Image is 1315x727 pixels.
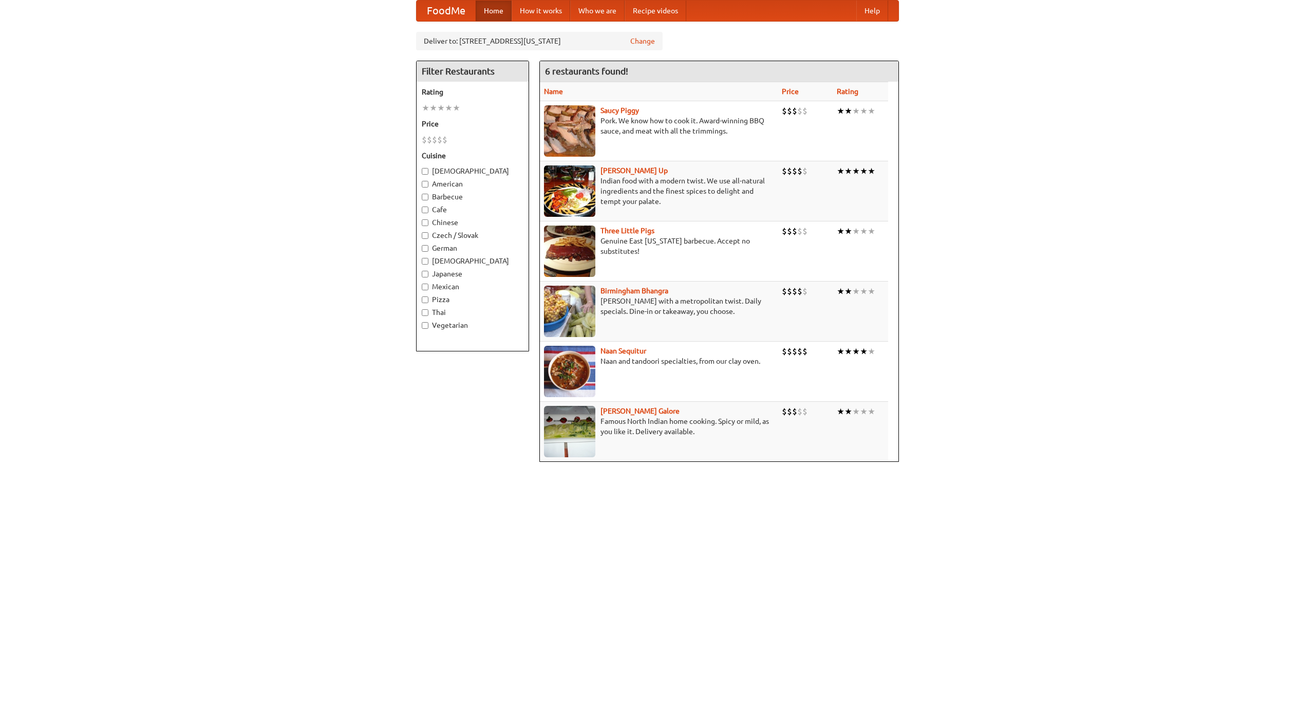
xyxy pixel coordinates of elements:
[422,294,523,305] label: Pizza
[782,105,787,117] li: $
[802,165,807,177] li: $
[802,346,807,357] li: $
[417,1,476,21] a: FoodMe
[544,105,595,157] img: saucy.jpg
[625,1,686,21] a: Recipe videos
[787,105,792,117] li: $
[787,406,792,417] li: $
[852,105,860,117] li: ★
[844,286,852,297] li: ★
[837,87,858,96] a: Rating
[852,286,860,297] li: ★
[860,406,868,417] li: ★
[570,1,625,21] a: Who we are
[868,165,875,177] li: ★
[782,286,787,297] li: $
[787,226,792,237] li: $
[837,286,844,297] li: ★
[422,296,428,303] input: Pizza
[422,179,523,189] label: American
[787,165,792,177] li: $
[442,134,447,145] li: $
[837,226,844,237] li: ★
[868,105,875,117] li: ★
[422,269,523,279] label: Japanese
[792,165,797,177] li: $
[600,227,654,235] a: Three Little Pigs
[797,346,802,357] li: $
[422,243,523,253] label: German
[544,176,774,207] p: Indian food with a modern twist. We use all-natural ingredients and the finest spices to delight ...
[787,346,792,357] li: $
[837,165,844,177] li: ★
[545,66,628,76] ng-pluralize: 6 restaurants found!
[852,406,860,417] li: ★
[868,406,875,417] li: ★
[844,406,852,417] li: ★
[856,1,888,21] a: Help
[802,286,807,297] li: $
[600,166,668,175] a: [PERSON_NAME] Up
[422,230,523,240] label: Czech / Slovak
[422,256,523,266] label: [DEMOGRAPHIC_DATA]
[422,181,428,188] input: American
[837,105,844,117] li: ★
[422,168,428,175] input: [DEMOGRAPHIC_DATA]
[422,258,428,265] input: [DEMOGRAPHIC_DATA]
[868,286,875,297] li: ★
[797,105,802,117] li: $
[512,1,570,21] a: How it works
[422,309,428,316] input: Thai
[600,287,668,295] a: Birmingham Bhangra
[792,105,797,117] li: $
[797,226,802,237] li: $
[844,165,852,177] li: ★
[860,165,868,177] li: ★
[860,105,868,117] li: ★
[600,347,646,355] a: Naan Sequitur
[544,226,595,277] img: littlepigs.jpg
[422,322,428,329] input: Vegetarian
[422,102,429,114] li: ★
[844,346,852,357] li: ★
[422,245,428,252] input: German
[437,102,445,114] li: ★
[544,116,774,136] p: Pork. We know how to cook it. Award-winning BBQ sauce, and meat with all the trimmings.
[422,282,523,292] label: Mexican
[544,165,595,217] img: curryup.jpg
[792,226,797,237] li: $
[422,217,523,228] label: Chinese
[422,87,523,97] h5: Rating
[429,102,437,114] li: ★
[802,105,807,117] li: $
[544,286,595,337] img: bhangra.jpg
[544,346,595,397] img: naansequitur.jpg
[422,207,428,213] input: Cafe
[453,102,460,114] li: ★
[802,226,807,237] li: $
[792,406,797,417] li: $
[544,416,774,437] p: Famous North Indian home cooking. Spicy or mild, as you like it. Delivery available.
[476,1,512,21] a: Home
[422,284,428,290] input: Mexican
[600,106,639,115] a: Saucy Piggy
[417,61,529,82] h4: Filter Restaurants
[422,192,523,202] label: Barbecue
[437,134,442,145] li: $
[422,320,523,330] label: Vegetarian
[802,406,807,417] li: $
[852,346,860,357] li: ★
[852,165,860,177] li: ★
[445,102,453,114] li: ★
[782,346,787,357] li: $
[792,346,797,357] li: $
[427,134,432,145] li: $
[600,407,680,415] b: [PERSON_NAME] Galore
[797,286,802,297] li: $
[422,134,427,145] li: $
[422,307,523,318] label: Thai
[868,226,875,237] li: ★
